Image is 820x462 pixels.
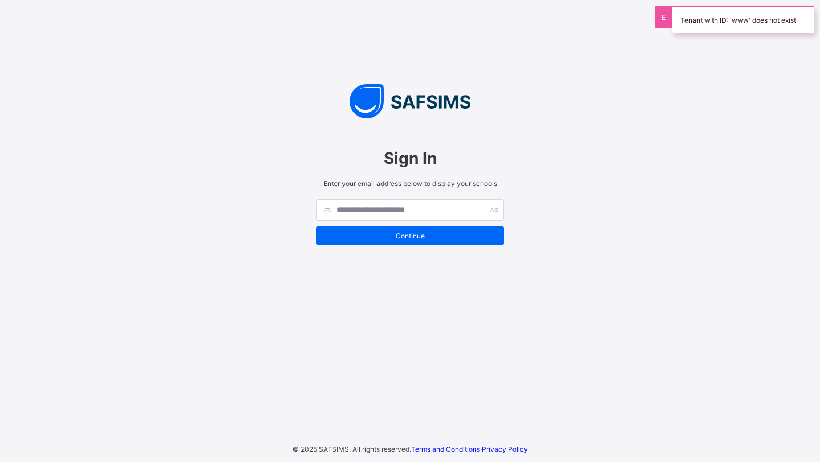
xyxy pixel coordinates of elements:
[316,148,504,168] span: Sign In
[411,445,528,453] span: ·
[293,445,411,453] span: © 2025 SAFSIMS. All rights reserved.
[411,445,480,453] a: Terms and Conditions
[325,232,495,240] span: Continue
[316,179,504,188] span: Enter your email address below to display your schools
[305,84,515,118] img: SAFSIMS Logo
[672,6,814,33] div: Tenant with ID: 'www' does not exist
[482,445,528,453] a: Privacy Policy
